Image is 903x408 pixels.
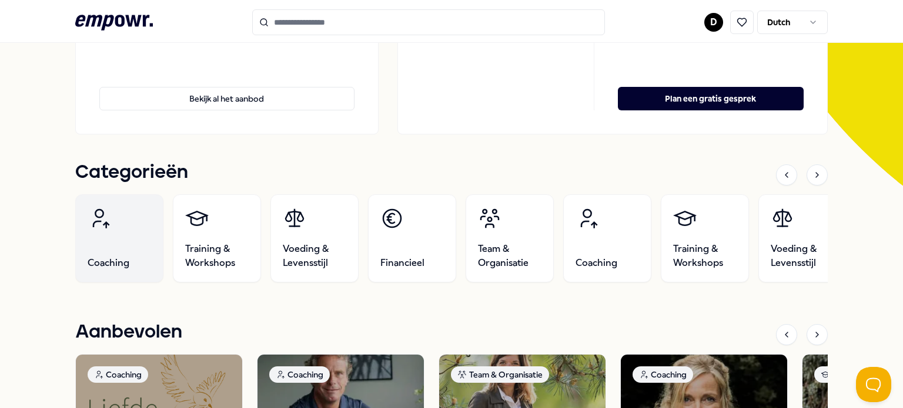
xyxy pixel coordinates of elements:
a: Training & Workshops [661,194,749,282]
span: Training & Workshops [673,242,737,270]
span: Team & Organisatie [478,242,541,270]
button: Bekijk al het aanbod [99,87,354,110]
a: Team & Organisatie [466,194,554,282]
div: Coaching [269,366,330,383]
button: D [704,13,723,32]
span: Voeding & Levensstijl [283,242,346,270]
span: Training & Workshops [185,242,249,270]
span: Financieel [380,256,424,270]
a: Coaching [75,194,163,282]
div: Coaching [88,366,148,383]
a: Voeding & Levensstijl [758,194,847,282]
iframe: Help Scout Beacon - Open [856,367,891,402]
a: Financieel [368,194,456,282]
button: Plan een gratis gesprek [618,87,804,110]
a: Coaching [563,194,651,282]
div: Coaching [633,366,693,383]
span: Voeding & Levensstijl [771,242,834,270]
a: Training & Workshops [173,194,261,282]
h1: Aanbevolen [75,318,182,347]
h1: Categorieën [75,158,188,187]
input: Search for products, categories or subcategories [252,9,605,35]
span: Coaching [576,256,617,270]
a: Bekijk al het aanbod [99,68,354,110]
a: Voeding & Levensstijl [270,194,359,282]
div: Team & Organisatie [451,366,549,383]
span: Coaching [88,256,129,270]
